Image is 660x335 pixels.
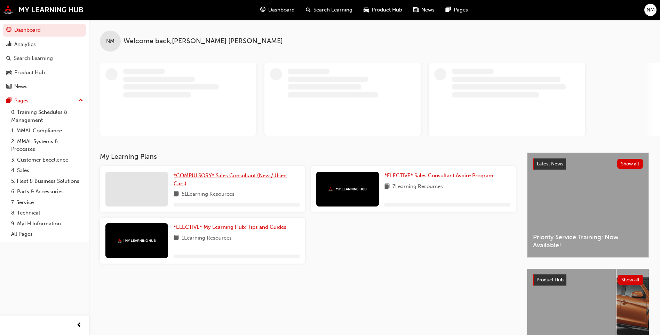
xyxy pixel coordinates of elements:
[384,182,390,191] span: book-icon
[174,172,287,187] span: *COMPULSORY* Sales Consultant (New / Used Cars)
[182,234,232,243] span: 1 Learning Resources
[78,96,83,105] span: up-icon
[536,277,564,283] span: Product Hub
[300,3,358,17] a: search-iconSearch Learning
[124,37,283,45] span: Welcome back , [PERSON_NAME] [PERSON_NAME]
[8,155,86,165] a: 3. Customer Excellence
[328,187,367,192] img: mmal
[6,98,11,104] span: pages-icon
[358,3,408,17] a: car-iconProduct Hub
[3,24,86,37] a: Dashboard
[255,3,300,17] a: guage-iconDashboard
[174,190,179,199] span: book-icon
[118,239,156,243] img: mmal
[174,224,286,230] span: *ELECTIVE* My Learning Hub: Tips and Guides
[537,161,563,167] span: Latest News
[8,218,86,229] a: 9. MyLH Information
[8,165,86,176] a: 4. Sales
[527,153,649,258] a: Latest NewsShow allPriority Service Training: Now Available!
[174,172,300,187] a: *COMPULSORY* Sales Consultant (New / Used Cars)
[3,94,86,107] button: Pages
[8,197,86,208] a: 7. Service
[6,84,11,90] span: news-icon
[533,274,643,286] a: Product HubShow all
[100,153,516,161] h3: My Learning Plans
[3,38,86,51] a: Analytics
[408,3,440,17] a: news-iconNews
[3,80,86,93] a: News
[392,182,443,191] span: 7 Learning Resources
[260,6,265,14] span: guage-icon
[364,6,369,14] span: car-icon
[174,223,289,231] a: *ELECTIVE* My Learning Hub: Tips and Guides
[14,83,27,91] div: News
[8,107,86,125] a: 0. Training Schedules & Management
[646,6,655,14] span: NM
[446,6,451,14] span: pages-icon
[384,172,496,180] a: *ELECTIVE* Sales Consultant Aspire Program
[8,125,86,136] a: 1. MMAL Compliance
[3,52,86,65] a: Search Learning
[8,176,86,187] a: 5. Fleet & Business Solutions
[440,3,474,17] a: pages-iconPages
[421,6,435,14] span: News
[3,66,86,79] a: Product Hub
[14,69,45,77] div: Product Hub
[3,22,86,94] button: DashboardAnalyticsSearch LearningProduct HubNews
[3,5,84,14] img: mmal
[644,4,657,16] button: NM
[6,55,11,62] span: search-icon
[8,229,86,240] a: All Pages
[617,159,643,169] button: Show all
[313,6,352,14] span: Search Learning
[268,6,295,14] span: Dashboard
[77,321,82,330] span: prev-icon
[8,208,86,218] a: 8. Technical
[6,27,11,33] span: guage-icon
[413,6,419,14] span: news-icon
[306,6,311,14] span: search-icon
[8,136,86,155] a: 2. MMAL Systems & Processes
[182,190,234,199] span: 51 Learning Resources
[454,6,468,14] span: Pages
[6,41,11,48] span: chart-icon
[533,158,643,170] a: Latest NewsShow all
[174,234,179,243] span: book-icon
[14,54,53,62] div: Search Learning
[372,6,402,14] span: Product Hub
[106,37,114,45] span: NM
[6,70,11,76] span: car-icon
[14,40,36,48] div: Analytics
[533,233,643,249] span: Priority Service Training: Now Available!
[384,172,493,179] span: *ELECTIVE* Sales Consultant Aspire Program
[14,97,29,105] div: Pages
[8,186,86,197] a: 6. Parts & Accessories
[618,275,644,285] button: Show all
